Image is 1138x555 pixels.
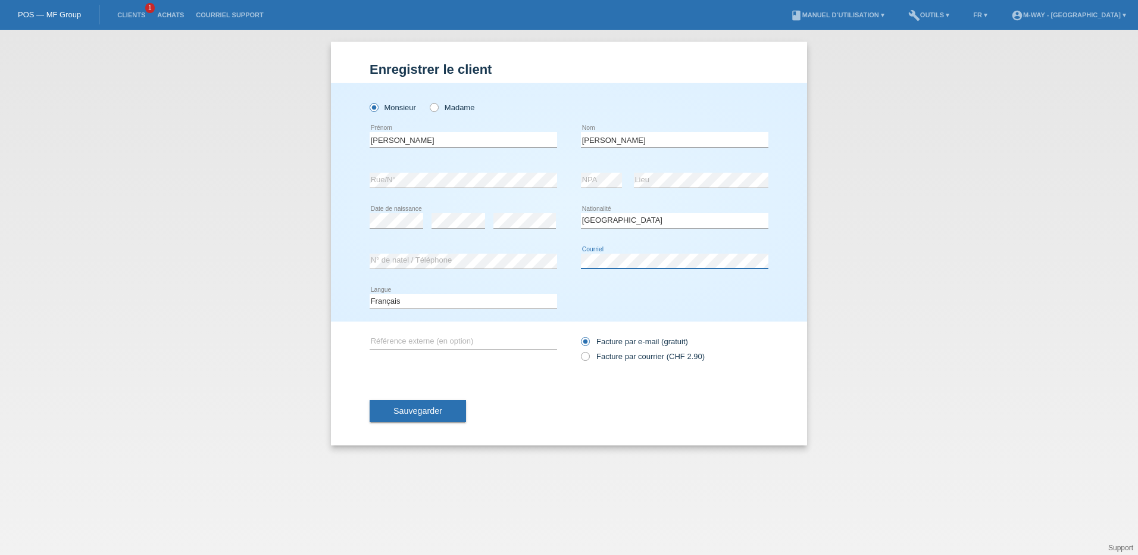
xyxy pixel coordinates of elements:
[145,3,155,13] span: 1
[370,103,416,112] label: Monsieur
[370,62,768,77] h1: Enregistrer le client
[581,352,705,361] label: Facture par courrier (CHF 2.90)
[430,103,437,111] input: Madame
[790,10,802,21] i: book
[902,11,955,18] a: buildOutils ▾
[1011,10,1023,21] i: account_circle
[581,337,589,352] input: Facture par e-mail (gratuit)
[1108,544,1133,552] a: Support
[111,11,151,18] a: Clients
[784,11,890,18] a: bookManuel d’utilisation ▾
[581,352,589,367] input: Facture par courrier (CHF 2.90)
[190,11,269,18] a: Courriel Support
[151,11,190,18] a: Achats
[967,11,993,18] a: FR ▾
[430,103,474,112] label: Madame
[393,406,442,416] span: Sauvegarder
[1005,11,1132,18] a: account_circlem-way - [GEOGRAPHIC_DATA] ▾
[581,337,688,346] label: Facture par e-mail (gratuit)
[370,400,466,423] button: Sauvegarder
[908,10,920,21] i: build
[370,103,377,111] input: Monsieur
[18,10,81,19] a: POS — MF Group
